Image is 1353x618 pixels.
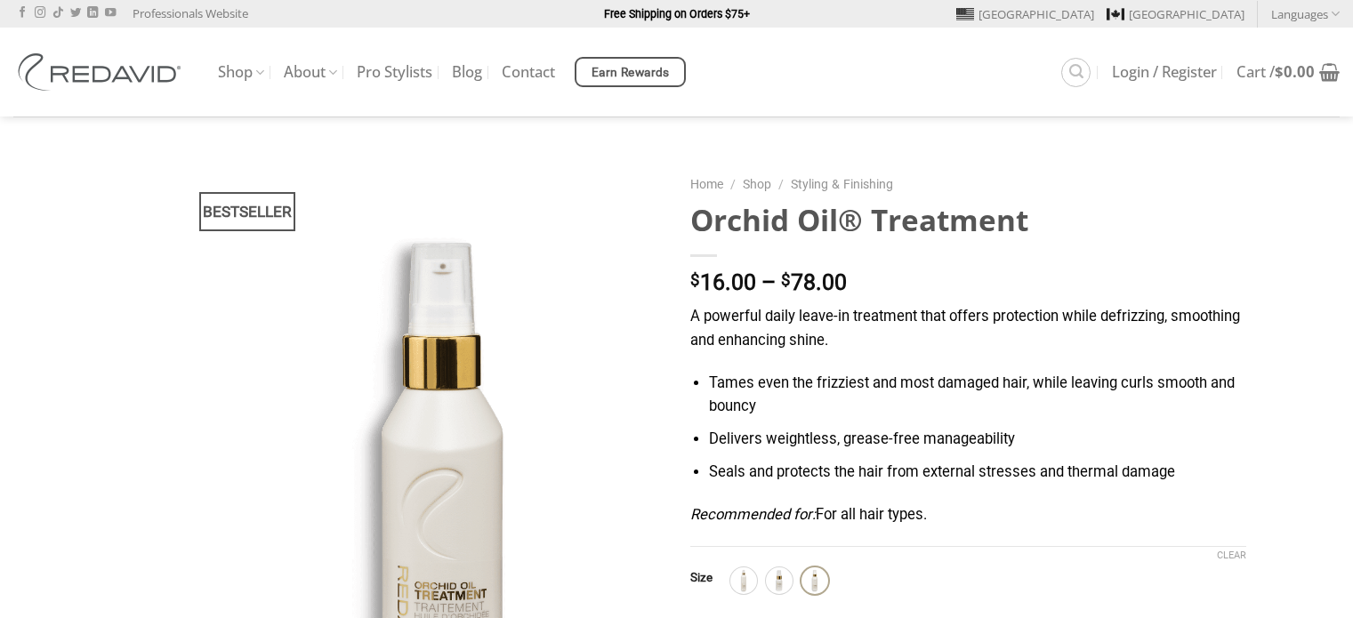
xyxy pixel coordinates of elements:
a: Follow on Facebook [17,7,28,20]
a: Shop [743,177,771,191]
h1: Orchid Oil® Treatment [690,201,1246,239]
em: Recommended for: [690,506,816,523]
a: Contact [502,56,555,88]
div: 90ml [801,567,828,594]
div: 250ml [730,567,757,594]
a: [GEOGRAPHIC_DATA] [956,1,1094,28]
img: REDAVID Salon Products | United States [13,53,191,91]
a: Search [1061,58,1091,87]
a: Blog [452,56,482,88]
li: Delivers weightless, grease-free manageability [709,428,1245,452]
a: Shop [218,55,264,90]
li: Seals and protects the hair from external stresses and thermal damage [709,461,1245,485]
bdi: 16.00 [690,269,756,295]
span: $ [690,272,700,289]
a: Follow on TikTok [52,7,63,20]
a: Follow on Instagram [35,7,45,20]
img: 30ml [768,569,791,592]
a: Styling & Finishing [791,177,893,191]
p: A powerful daily leave-in treatment that offers protection while defrizzing, smoothing and enhanc... [690,305,1246,352]
a: Follow on Twitter [70,7,81,20]
span: – [761,269,776,295]
img: 250ml [732,569,755,592]
label: Size [690,572,713,584]
span: $ [781,272,791,289]
a: Languages [1271,1,1340,27]
a: About [284,55,337,90]
bdi: 0.00 [1275,61,1315,82]
li: Tames even the frizziest and most damaged hair, while leaving curls smooth and bouncy [709,372,1245,419]
img: REDAVID Orchid Oil Treatment 90ml [100,162,189,252]
a: Cart /$0.00 [1236,52,1340,92]
a: [GEOGRAPHIC_DATA] [1107,1,1244,28]
span: Login / Register [1112,65,1217,79]
a: Pro Stylists [357,56,432,88]
span: / [730,177,736,191]
a: Clear options [1217,550,1246,562]
div: 30ml [766,567,793,594]
p: For all hair types. [690,503,1246,527]
a: Earn Rewards [575,57,686,87]
span: $ [1275,61,1284,82]
span: Cart / [1236,65,1315,79]
span: Earn Rewards [592,63,670,83]
img: 90ml [803,569,826,592]
span: / [778,177,784,191]
strong: Free Shipping on Orders $75+ [604,7,750,20]
a: Follow on LinkedIn [87,7,98,20]
a: Follow on YouTube [105,7,116,20]
bdi: 78.00 [781,269,847,295]
a: Home [690,177,723,191]
a: Login / Register [1112,56,1217,88]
